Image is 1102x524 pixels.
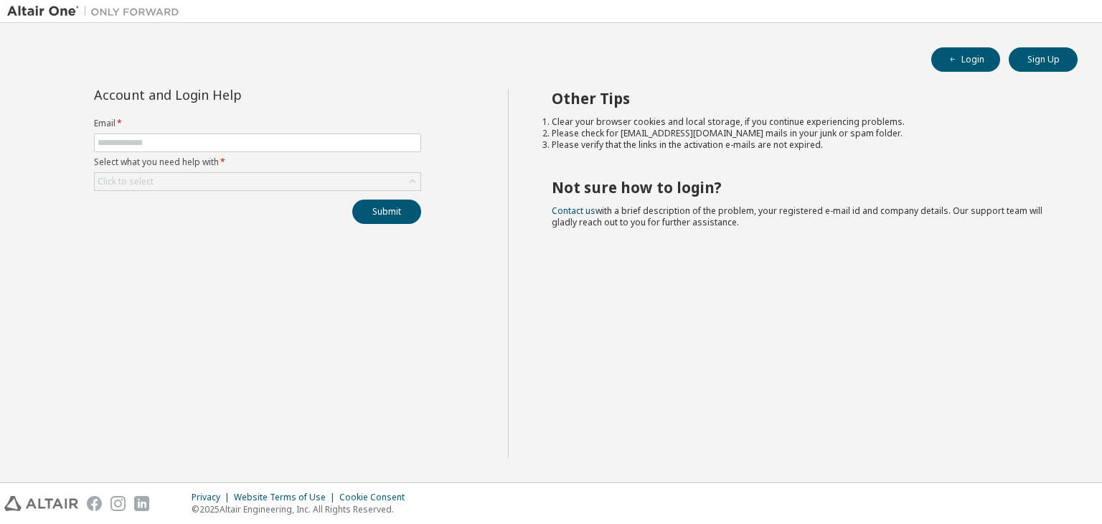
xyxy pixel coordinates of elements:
div: Privacy [192,492,234,503]
button: Login [931,47,1000,72]
li: Please check for [EMAIL_ADDRESS][DOMAIN_NAME] mails in your junk or spam folder. [552,128,1052,139]
h2: Other Tips [552,89,1052,108]
div: Cookie Consent [339,492,413,503]
img: linkedin.svg [134,496,149,511]
img: instagram.svg [110,496,126,511]
label: Email [94,118,421,129]
li: Clear your browser cookies and local storage, if you continue experiencing problems. [552,116,1052,128]
a: Contact us [552,205,595,217]
label: Select what you need help with [94,156,421,168]
button: Sign Up [1009,47,1078,72]
li: Please verify that the links in the activation e-mails are not expired. [552,139,1052,151]
div: Click to select [98,176,154,187]
span: with a brief description of the problem, your registered e-mail id and company details. Our suppo... [552,205,1042,228]
p: © 2025 Altair Engineering, Inc. All Rights Reserved. [192,503,413,515]
div: Click to select [95,173,420,190]
div: Account and Login Help [94,89,356,100]
h2: Not sure how to login? [552,178,1052,197]
div: Website Terms of Use [234,492,339,503]
button: Submit [352,200,421,224]
img: Altair One [7,4,187,19]
img: altair_logo.svg [4,496,78,511]
img: facebook.svg [87,496,102,511]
